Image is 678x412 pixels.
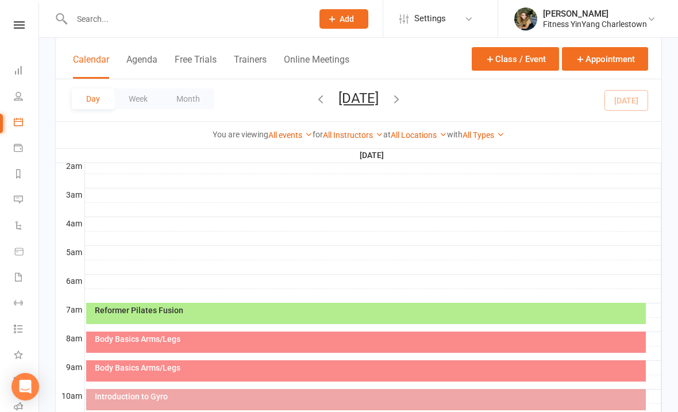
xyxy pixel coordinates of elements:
button: Trainers [234,54,267,79]
a: All events [268,130,313,140]
button: Week [114,88,162,109]
button: Agenda [126,54,157,79]
span: Settings [414,6,446,32]
th: 7am [56,303,84,317]
a: What's New [14,343,40,369]
div: Open Intercom Messenger [11,373,39,401]
strong: at [383,130,391,139]
button: [DATE] [338,90,379,106]
strong: for [313,130,323,139]
div: Fitness YinYang Charlestown [543,19,647,29]
th: 3am [56,188,84,202]
a: All Locations [391,130,447,140]
button: Day [72,88,114,109]
a: Product Sales [14,240,40,265]
div: Introduction to Gyro [94,392,644,401]
button: Calendar [73,54,109,79]
a: All Instructors [323,130,383,140]
th: 4am [56,217,84,231]
span: Add [340,14,354,24]
div: [PERSON_NAME] [543,9,647,19]
div: Body Basics Arms/Legs [94,364,644,372]
a: Payments [14,136,40,162]
img: thumb_image1684727916.png [514,7,537,30]
button: Class / Event [472,47,559,71]
div: Reformer Pilates Fusion [94,306,644,314]
a: Dashboard [14,59,40,84]
a: Calendar [14,110,40,136]
button: Online Meetings [284,54,349,79]
button: Month [162,88,214,109]
button: Free Trials [175,54,217,79]
th: [DATE] [84,148,661,163]
div: Body Basics Arms/Legs [94,335,644,343]
a: People [14,84,40,110]
button: Add [319,9,368,29]
button: Appointment [562,47,648,71]
th: 10am [56,389,84,403]
strong: with [447,130,463,139]
a: General attendance kiosk mode [14,369,40,395]
a: All Types [463,130,504,140]
th: 8am [56,332,84,346]
strong: You are viewing [213,130,268,139]
th: 6am [56,274,84,288]
input: Search... [68,11,305,27]
th: 9am [56,360,84,375]
th: 2am [56,159,84,174]
th: 5am [56,245,84,260]
a: Reports [14,162,40,188]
